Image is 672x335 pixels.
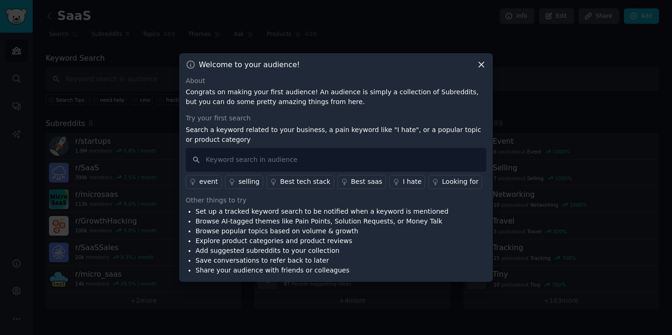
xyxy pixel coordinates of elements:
div: selling [238,177,259,187]
div: Try your first search [186,113,486,123]
a: event [186,175,222,189]
input: Keyword search in audience [186,148,486,172]
h3: Welcome to your audience! [199,60,300,70]
div: About [186,76,486,86]
li: Explore product categories and product reviews [196,236,448,246]
p: Search a keyword related to your business, a pain keyword like "I hate", or a popular topic or pr... [186,125,486,145]
li: Share your audience with friends or colleagues [196,265,448,275]
div: I hate [403,177,421,187]
div: Looking for [442,177,478,187]
li: Set up a tracked keyword search to be notified when a keyword is mentioned [196,207,448,216]
div: event [199,177,218,187]
div: Other things to try [186,195,486,205]
a: selling [225,175,263,189]
li: Save conversations to refer back to later [196,256,448,265]
a: Best tech stack [266,175,334,189]
a: Best saas [337,175,386,189]
a: Looking for [428,175,482,189]
li: Browse popular topics based on volume & growth [196,226,448,236]
div: Best saas [351,177,382,187]
p: Congrats on making your first audience! An audience is simply a collection of Subreddits, but you... [186,87,486,107]
li: Add suggested subreddits to your collection [196,246,448,256]
div: Best tech stack [280,177,330,187]
li: Browse AI-tagged themes like Pain Points, Solution Requests, or Money Talk [196,216,448,226]
a: I hate [389,175,425,189]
